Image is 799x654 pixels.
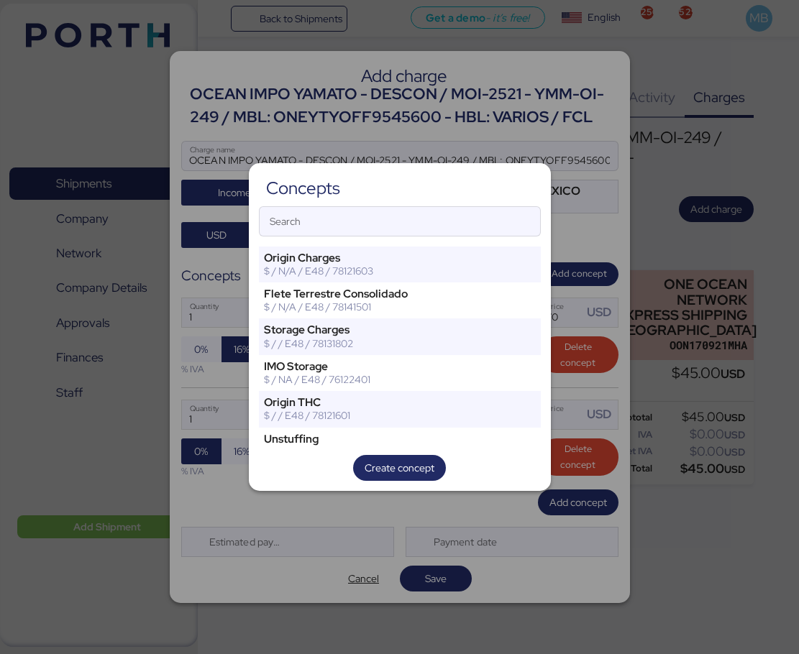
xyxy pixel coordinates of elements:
div: Concepts [266,182,340,195]
div: Unstuffing [264,433,488,446]
input: Search [260,207,540,236]
span: Create concept [365,459,434,476]
button: Create concept [353,455,446,481]
div: $ / NA / E48 / 76122401 [264,373,488,386]
div: Storage Charges [264,323,488,336]
div: Origin THC [264,396,488,409]
div: $ / / E48 / 78121601 [264,409,488,422]
div: $ / N/A / E48 / 78141501 [264,300,488,313]
div: Origin Charges [264,252,488,264]
div: Flete Terrestre Consolidado [264,287,488,300]
div: $ / T/CBM / E48 / 78131802 [264,446,488,459]
div: IMO Storage [264,360,488,373]
div: $ / / E48 / 78131802 [264,337,488,350]
div: $ / N/A / E48 / 78121603 [264,264,488,277]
